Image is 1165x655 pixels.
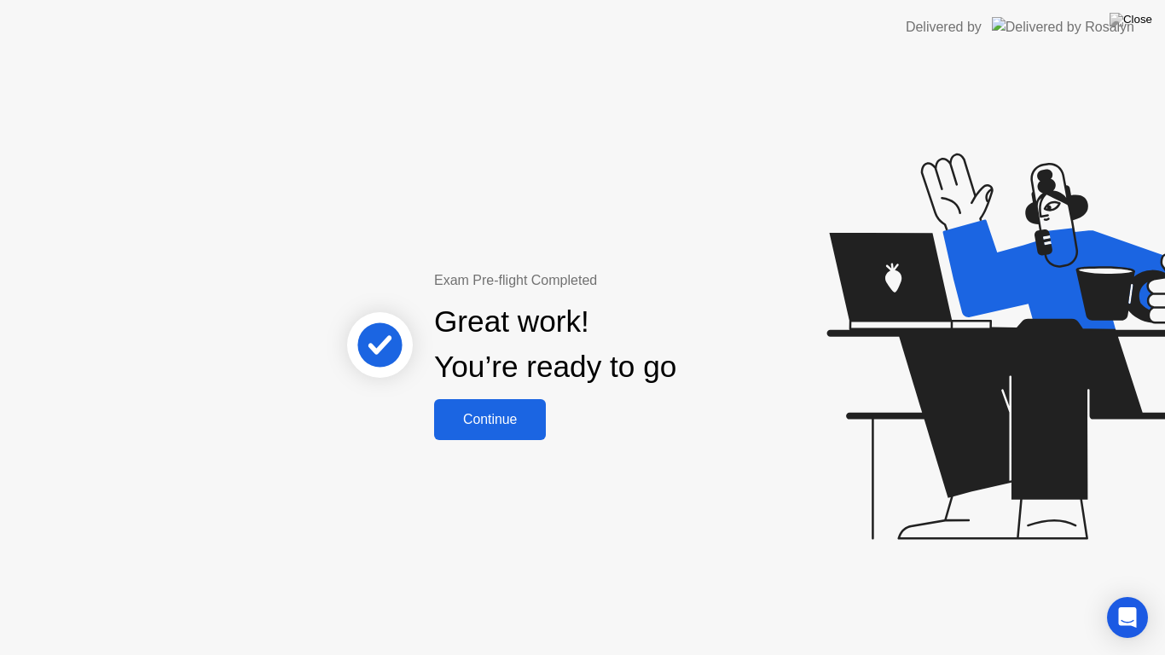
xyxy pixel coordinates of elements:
[434,299,676,390] div: Great work! You’re ready to go
[439,412,541,427] div: Continue
[434,270,786,291] div: Exam Pre-flight Completed
[434,399,546,440] button: Continue
[1107,597,1148,638] div: Open Intercom Messenger
[1110,13,1152,26] img: Close
[906,17,982,38] div: Delivered by
[992,17,1134,37] img: Delivered by Rosalyn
